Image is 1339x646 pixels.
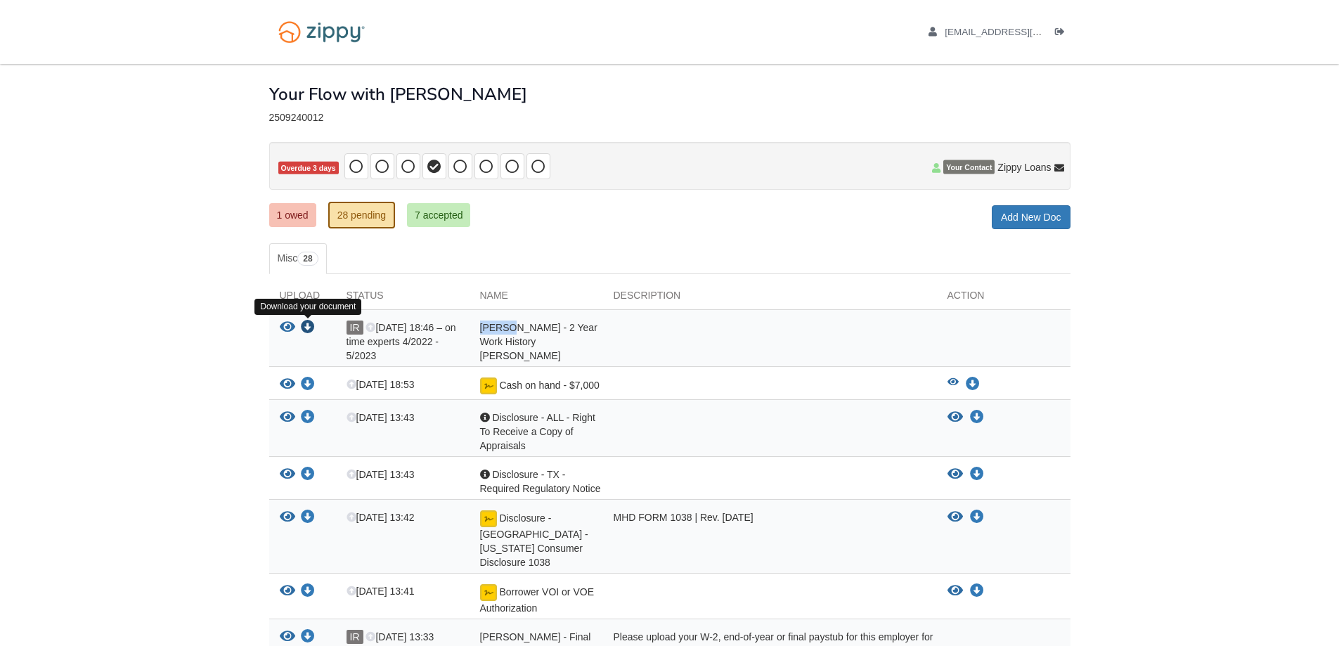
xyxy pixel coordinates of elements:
span: IR [347,321,363,335]
div: 2509240012 [269,112,1070,124]
button: View Cash on hand - $7,000 [280,377,295,392]
a: Download Cash on hand - $7,000 [966,379,980,390]
a: Misc [269,243,327,274]
div: Name [470,288,603,309]
div: Upload [269,288,336,309]
span: [DATE] 18:53 [347,379,415,390]
a: 28 pending [328,202,395,228]
a: edit profile [929,27,1106,41]
img: Document fully signed [480,584,497,601]
button: View Iris Rojas - Final Paystub for 2024 or W2 for 2024 for 1A Smart Star LLC [280,630,295,645]
a: Download Disclosure - TX - Texas Consumer Disclosure 1038 [970,512,984,523]
button: View Disclosure - TX - Texas Consumer Disclosure 1038 [947,510,963,524]
span: IR [347,630,363,644]
div: Download your document [254,299,361,315]
span: 28 [297,252,318,266]
img: Document fully signed [480,377,497,394]
button: View Disclosure - TX - Required Regulatory Notice [947,467,963,482]
div: Status [336,288,470,309]
a: Download Disclosure - ALL - Right To Receive a Copy of Appraisals [301,413,315,424]
a: Download Iris Rojas - Final Paystub for 2024 or W2 for 2024 for 1A Smart Star LLC [301,632,315,643]
span: [DATE] 18:46 – on time experts 4/2022 - 5/2023 [347,322,456,361]
span: [DATE] 13:43 [347,469,415,480]
div: Action [937,288,1070,309]
span: [DATE] 13:33 [366,631,434,642]
button: View Disclosure - TX - Texas Consumer Disclosure 1038 [280,510,295,525]
span: [DATE] 13:42 [347,512,415,523]
a: 7 accepted [407,203,471,227]
a: Download Irving Rojas - 2 Year Work History Irving [301,323,315,334]
h1: Your Flow with [PERSON_NAME] [269,85,527,103]
a: Download Disclosure - ALL - Right To Receive a Copy of Appraisals [970,412,984,423]
a: Download Cash on hand - $7,000 [301,380,315,391]
span: Borrower VOI or VOE Authorization [480,586,594,614]
a: Add New Doc [992,205,1070,229]
button: View Disclosure - ALL - Right To Receive a Copy of Appraisals [280,411,295,425]
span: Zippy Loans [997,160,1051,174]
button: View Disclosure - TX - Required Regulatory Notice [280,467,295,482]
a: 1 owed [269,203,316,227]
span: Your Contact [943,160,995,174]
span: Overdue 3 days [278,162,339,175]
a: Download Disclosure - TX - Texas Consumer Disclosure 1038 [301,512,315,524]
button: View Cash on hand - $7,000 [947,377,959,392]
a: Log out [1055,27,1070,41]
button: View Borrower VOI or VOE Authorization [280,584,295,599]
button: View Irving Rojas - 2 Year Work History Irving [280,321,295,335]
a: Download Disclosure - TX - Required Regulatory Notice [970,469,984,480]
span: irving_jr99@hotmail.com [945,27,1106,37]
img: Logo [269,14,374,50]
span: Disclosure - TX - Required Regulatory Notice [480,469,601,494]
span: Disclosure - ALL - Right To Receive a Copy of Appraisals [480,412,595,451]
a: Download Borrower VOI or VOE Authorization [970,586,984,597]
a: Download Disclosure - TX - Required Regulatory Notice [301,470,315,481]
div: Description [603,288,937,309]
span: [PERSON_NAME] - 2 Year Work History [PERSON_NAME] [480,322,597,361]
button: View Borrower VOI or VOE Authorization [947,584,963,598]
a: Download Borrower VOI or VOE Authorization [301,586,315,597]
div: MHD FORM 1038 | Rev. [DATE] [603,510,937,569]
span: [DATE] 13:43 [347,412,415,423]
button: View Disclosure - ALL - Right To Receive a Copy of Appraisals [947,411,963,425]
span: Cash on hand - $7,000 [499,380,599,391]
img: Document fully signed [480,510,497,527]
span: Disclosure - [GEOGRAPHIC_DATA] - [US_STATE] Consumer Disclosure 1038 [480,512,588,568]
span: [DATE] 13:41 [347,586,415,597]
